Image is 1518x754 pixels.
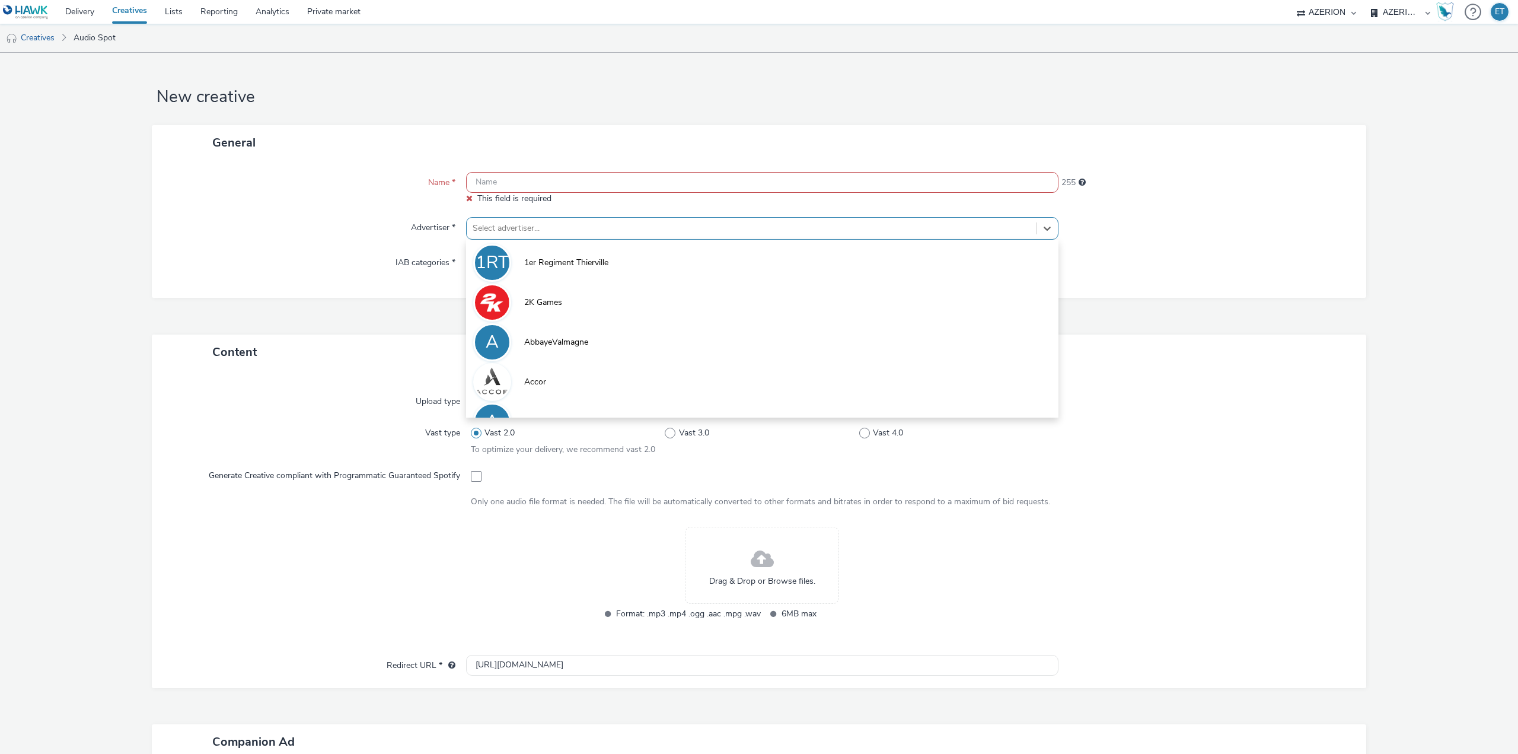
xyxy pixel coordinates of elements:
span: Format: .mp3 .mp4 .ogg .aac .mpg .wav [616,607,761,621]
span: General [212,135,256,151]
img: Hawk Academy [1436,2,1454,21]
a: Hawk Academy [1436,2,1459,21]
div: 1RT [476,246,509,279]
span: Companion Ad [212,734,295,750]
span: 255 [1061,177,1076,189]
label: Name * [423,172,460,189]
span: Vast 2.0 [484,427,515,439]
span: 2K Games [524,297,562,308]
label: Redirect URL * [382,655,460,672]
a: Audio Spot [68,24,122,52]
div: A [486,405,499,438]
input: Name [466,172,1058,193]
img: Accor [475,365,509,399]
div: Maximum 255 characters [1079,177,1086,189]
label: Generate Creative compliant with Programmatic Guaranteed Spotify [204,465,465,482]
span: To optimize your delivery, we recommend vast 2.0 [471,444,655,455]
div: Only one audio file format is needed. The file will be automatically converted to other formats a... [471,496,1054,508]
label: Upload type [411,391,465,408]
input: url... [466,655,1058,676]
h1: New creative [152,86,1366,109]
span: This field is required [477,193,551,204]
label: Vast type [420,422,465,439]
img: 2K Games [475,285,509,320]
span: Accor [524,376,546,388]
label: Advertiser * [406,217,460,234]
span: Vast 4.0 [873,427,903,439]
span: ACFA_MULTIMEDIA [524,416,599,428]
span: Drag & Drop or Browse files. [709,575,815,587]
span: Vast 3.0 [679,427,709,439]
img: audio [6,33,18,44]
div: ET [1495,3,1504,21]
span: 1er Regiment Thierville [524,257,608,269]
span: AbbayeValmagne [524,336,588,348]
label: IAB categories * [391,252,460,269]
span: 6MB max [782,607,926,621]
div: A [486,326,499,359]
img: undefined Logo [3,5,49,20]
div: URL will be used as a validation URL with some SSPs and it will be the redirection URL of your cr... [442,660,455,672]
span: Content [212,344,257,360]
